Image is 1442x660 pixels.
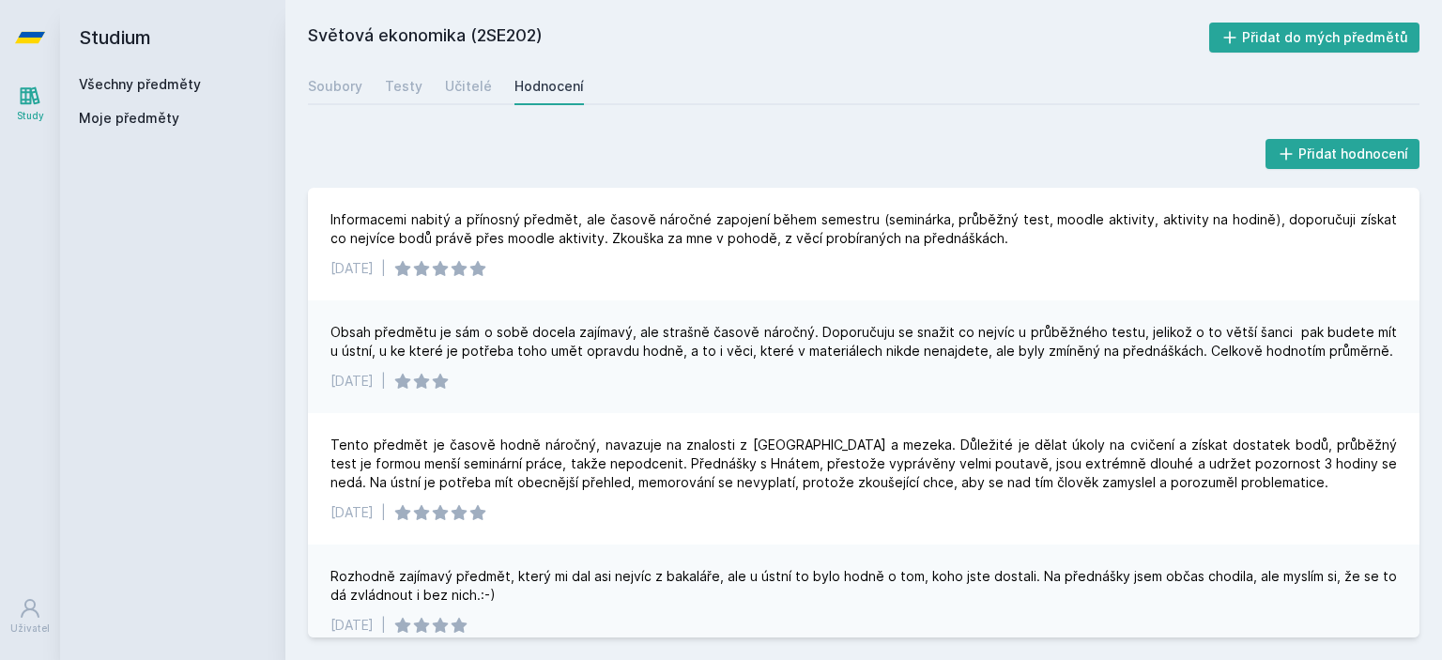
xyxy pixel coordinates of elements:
[308,68,362,105] a: Soubory
[445,68,492,105] a: Učitelé
[385,77,422,96] div: Testy
[381,259,386,278] div: |
[381,372,386,391] div: |
[330,323,1397,361] div: Obsah předmětu je sám o sobě docela zajímavý, ale strašně časově náročný. Doporučuju se snažit co...
[10,622,50,636] div: Uživatel
[308,23,1209,53] h2: Světová ekonomika (2SE202)
[79,109,179,128] span: Moje předměty
[4,75,56,132] a: Study
[4,588,56,645] a: Uživatel
[330,210,1397,248] div: Informacemi nabitý a přínosný předmět, ale časově náročné zapojení během semestru (seminárka, prů...
[1266,139,1420,169] button: Přidat hodnocení
[308,77,362,96] div: Soubory
[79,76,201,92] a: Všechny předměty
[1209,23,1420,53] button: Přidat do mých předmětů
[330,259,374,278] div: [DATE]
[17,109,44,123] div: Study
[381,503,386,522] div: |
[385,68,422,105] a: Testy
[330,372,374,391] div: [DATE]
[330,567,1397,605] div: Rozhodně zajímavý předmět, který mi dal asi nejvíc z bakaláře, ale u ústní to bylo hodně o tom, k...
[330,616,374,635] div: [DATE]
[330,436,1397,492] div: Tento předmět je časově hodně náročný, navazuje na znalosti z [GEOGRAPHIC_DATA] a mezeka. Důležit...
[381,616,386,635] div: |
[514,68,584,105] a: Hodnocení
[445,77,492,96] div: Učitelé
[514,77,584,96] div: Hodnocení
[330,503,374,522] div: [DATE]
